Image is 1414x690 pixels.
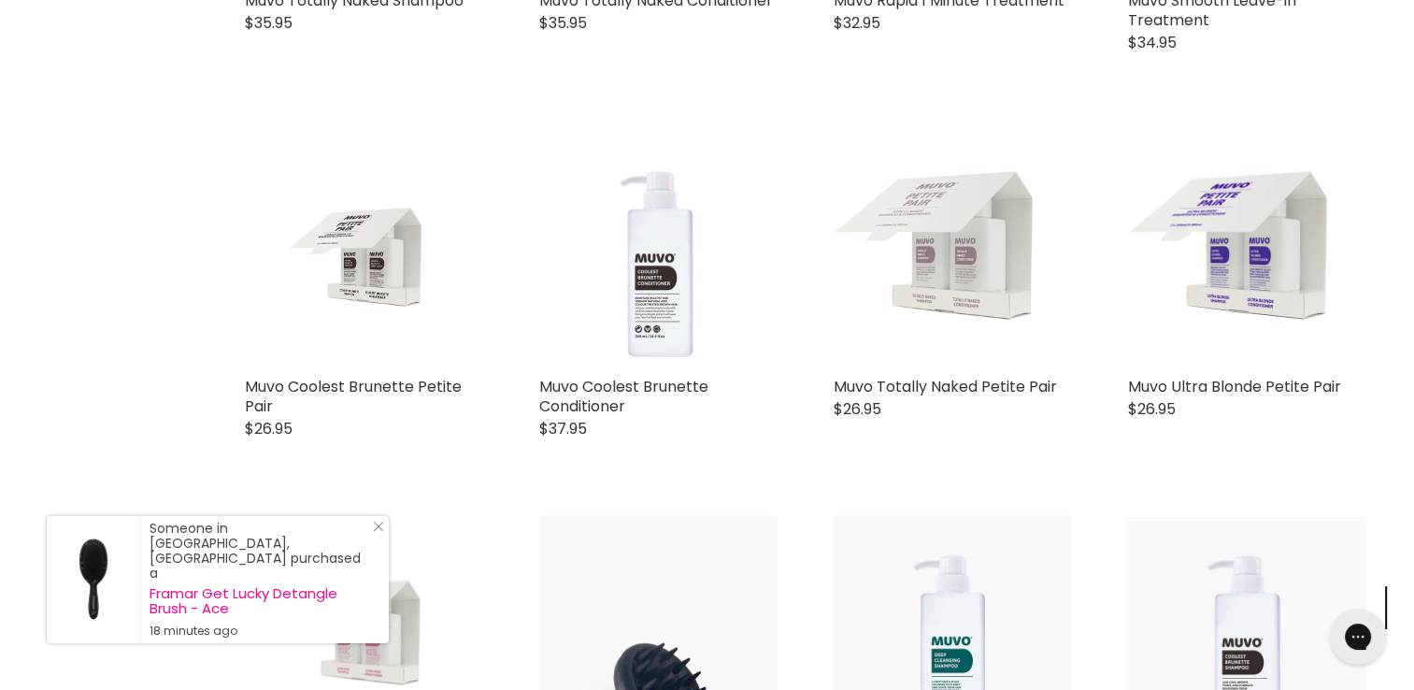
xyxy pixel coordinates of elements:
[47,516,140,643] a: Visit product page
[539,418,587,439] span: $37.95
[245,376,462,417] a: Muvo Coolest Brunette Petite Pair
[834,12,880,34] span: $32.95
[1128,129,1366,367] img: Muvo Ultra Blonde Petite Pair
[1128,32,1177,53] span: $34.95
[539,129,778,367] img: Muvo Coolest Brunette Conditioner
[539,376,708,417] a: Muvo Coolest Brunette Conditioner
[834,129,1072,367] img: Muvo Totally Naked Petite Pair
[245,12,293,34] span: $35.95
[150,624,370,639] small: 18 minutes ago
[150,521,370,639] div: Someone in [GEOGRAPHIC_DATA], [GEOGRAPHIC_DATA] purchased a
[539,12,587,34] span: $35.95
[150,586,370,616] a: Framar Get Lucky Detangle Brush - Ace
[284,129,443,367] img: Muvo Coolest Brunette Petite Pair
[245,418,293,439] span: $26.95
[834,376,1057,397] a: Muvo Totally Naked Petite Pair
[245,129,483,367] a: Muvo Coolest Brunette Petite Pair
[1128,398,1176,420] span: $26.95
[365,521,384,539] a: Close Notification
[1128,376,1341,397] a: Muvo Ultra Blonde Petite Pair
[373,521,384,532] svg: Close Icon
[1321,602,1395,671] iframe: Gorgias live chat messenger
[834,398,881,420] span: $26.95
